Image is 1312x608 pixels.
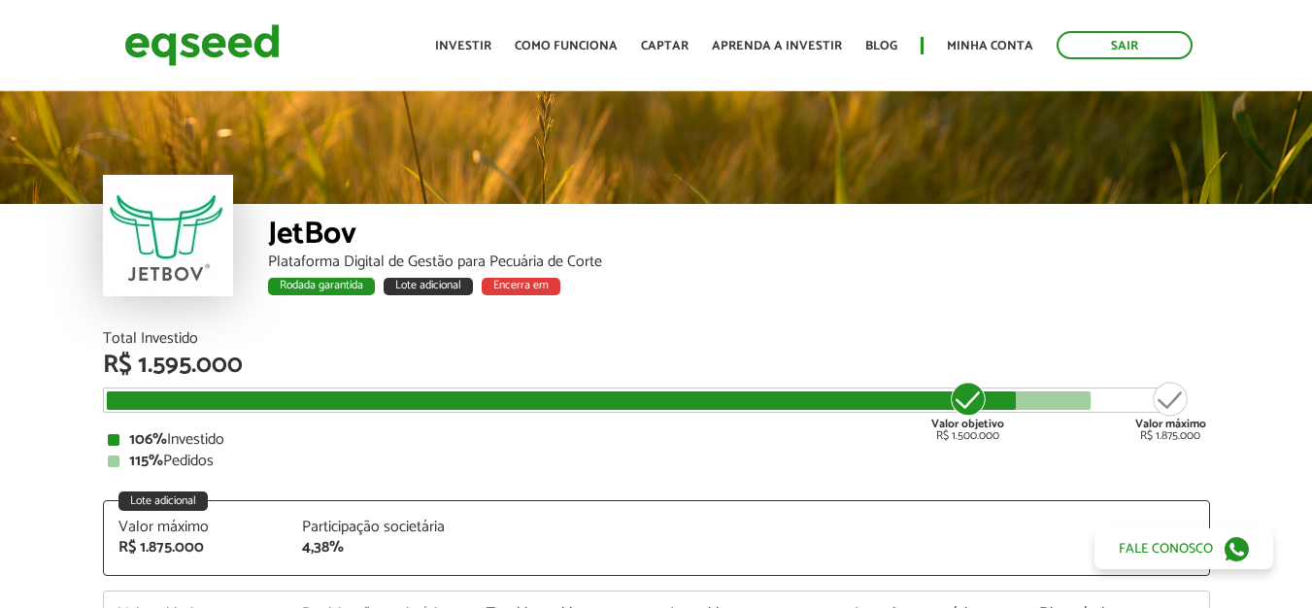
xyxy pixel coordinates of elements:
[865,40,897,52] a: Blog
[268,278,375,295] div: Rodada garantida
[302,540,457,556] div: 4,38%
[108,432,1205,448] div: Investido
[384,278,473,295] div: Lote adicional
[103,331,1210,347] div: Total Investido
[118,540,274,556] div: R$ 1.875.000
[302,520,457,535] div: Participação societária
[931,380,1004,442] div: R$ 1.500.000
[103,353,1210,378] div: R$ 1.595.000
[268,219,1210,254] div: JetBov
[129,448,163,474] strong: 115%
[931,415,1004,433] strong: Valor objetivo
[1094,528,1273,569] a: Fale conosco
[108,454,1205,469] div: Pedidos
[641,40,689,52] a: Captar
[118,491,208,511] div: Lote adicional
[1057,31,1193,59] a: Sair
[129,426,167,453] strong: 106%
[947,40,1033,52] a: Minha conta
[118,520,274,535] div: Valor máximo
[435,40,491,52] a: Investir
[515,40,618,52] a: Como funciona
[1135,415,1206,433] strong: Valor máximo
[1135,380,1206,442] div: R$ 1.875.000
[712,40,842,52] a: Aprenda a investir
[124,19,280,71] img: EqSeed
[268,254,1210,270] div: Plataforma Digital de Gestão para Pecuária de Corte
[482,278,560,295] div: Encerra em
